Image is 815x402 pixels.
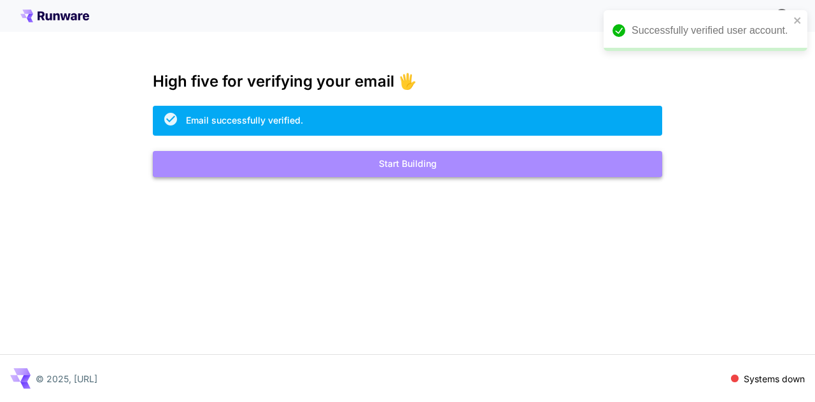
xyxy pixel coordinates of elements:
div: Email successfully verified. [186,113,303,127]
button: Start Building [153,151,662,177]
p: Systems down [744,372,805,385]
h3: High five for verifying your email 🖐️ [153,73,662,90]
button: In order to qualify for free credit, you need to sign up with a business email address and click ... [769,3,795,28]
div: Successfully verified user account. [632,23,790,38]
button: close [793,15,802,25]
p: © 2025, [URL] [36,372,97,385]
